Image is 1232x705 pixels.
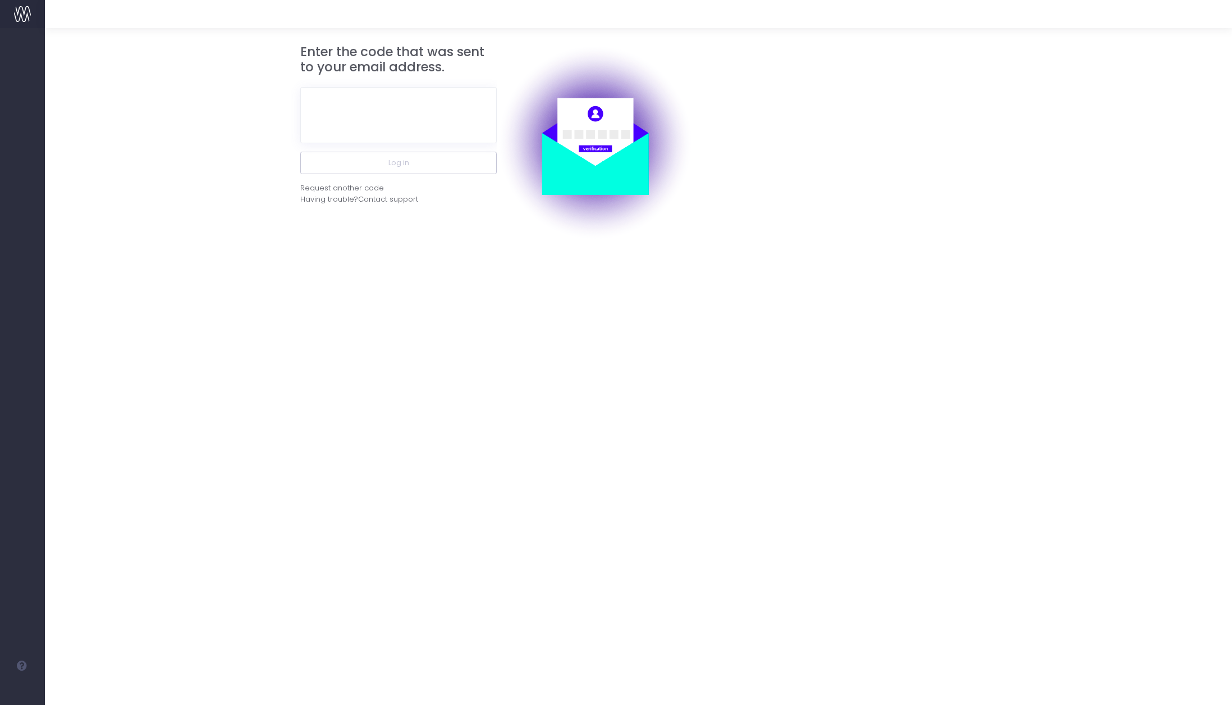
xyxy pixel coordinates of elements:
[358,194,418,205] span: Contact support
[300,44,497,75] h3: Enter the code that was sent to your email address.
[14,683,31,699] img: images/default_profile_image.png
[300,152,497,174] button: Log in
[300,183,384,194] div: Request another code
[497,44,693,241] img: auth.png
[300,194,497,205] div: Having trouble?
